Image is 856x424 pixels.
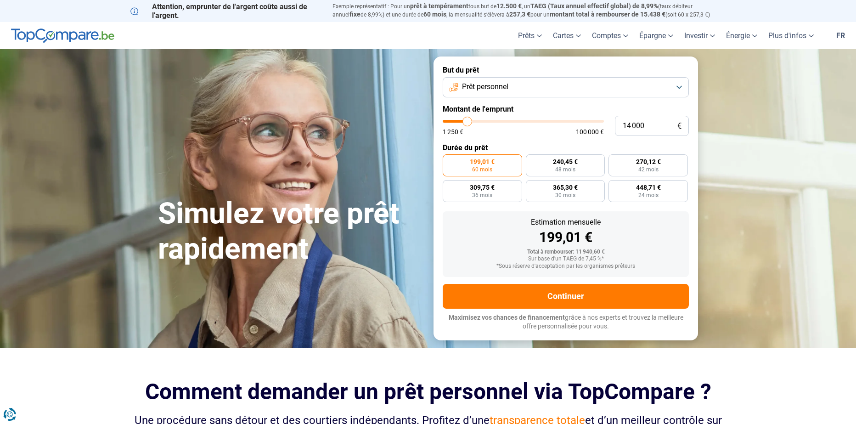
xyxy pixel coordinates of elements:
[472,192,492,198] span: 36 mois
[450,256,681,262] div: Sur base d'un TAEG de 7,45 %*
[721,22,763,49] a: Énergie
[410,2,468,10] span: prêt à tempérament
[831,22,850,49] a: fr
[443,129,463,135] span: 1 250 €
[496,2,522,10] span: 12.500 €
[470,184,495,191] span: 309,75 €
[443,313,689,331] p: grâce à nos experts et trouvez la meilleure offre personnalisée pour vous.
[450,263,681,270] div: *Sous réserve d'acceptation par les organismes prêteurs
[130,379,726,404] h2: Comment demander un prêt personnel via TopCompare ?
[443,77,689,97] button: Prêt personnel
[443,143,689,152] label: Durée du prêt
[450,219,681,226] div: Estimation mensuelle
[636,184,661,191] span: 448,71 €
[638,192,659,198] span: 24 mois
[443,105,689,113] label: Montant de l'emprunt
[555,192,575,198] span: 30 mois
[472,167,492,172] span: 60 mois
[550,11,665,18] span: montant total à rembourser de 15.438 €
[11,28,114,43] img: TopCompare
[547,22,586,49] a: Cartes
[443,66,689,74] label: But du prêt
[470,158,495,165] span: 199,01 €
[450,249,681,255] div: Total à rembourser: 11 940,60 €
[530,2,658,10] span: TAEG (Taux annuel effectif global) de 8,99%
[423,11,446,18] span: 60 mois
[576,129,604,135] span: 100 000 €
[450,231,681,244] div: 199,01 €
[509,11,530,18] span: 257,3 €
[553,158,578,165] span: 240,45 €
[634,22,679,49] a: Épargne
[555,167,575,172] span: 48 mois
[679,22,721,49] a: Investir
[586,22,634,49] a: Comptes
[512,22,547,49] a: Prêts
[130,2,321,20] p: Attention, emprunter de l'argent coûte aussi de l'argent.
[553,184,578,191] span: 365,30 €
[636,158,661,165] span: 270,12 €
[349,11,360,18] span: fixe
[449,314,565,321] span: Maximisez vos chances de financement
[638,167,659,172] span: 42 mois
[763,22,819,49] a: Plus d'infos
[677,122,681,130] span: €
[158,196,422,267] h1: Simulez votre prêt rapidement
[332,2,726,19] p: Exemple représentatif : Pour un tous but de , un (taux débiteur annuel de 8,99%) et une durée de ...
[462,82,508,92] span: Prêt personnel
[443,284,689,309] button: Continuer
